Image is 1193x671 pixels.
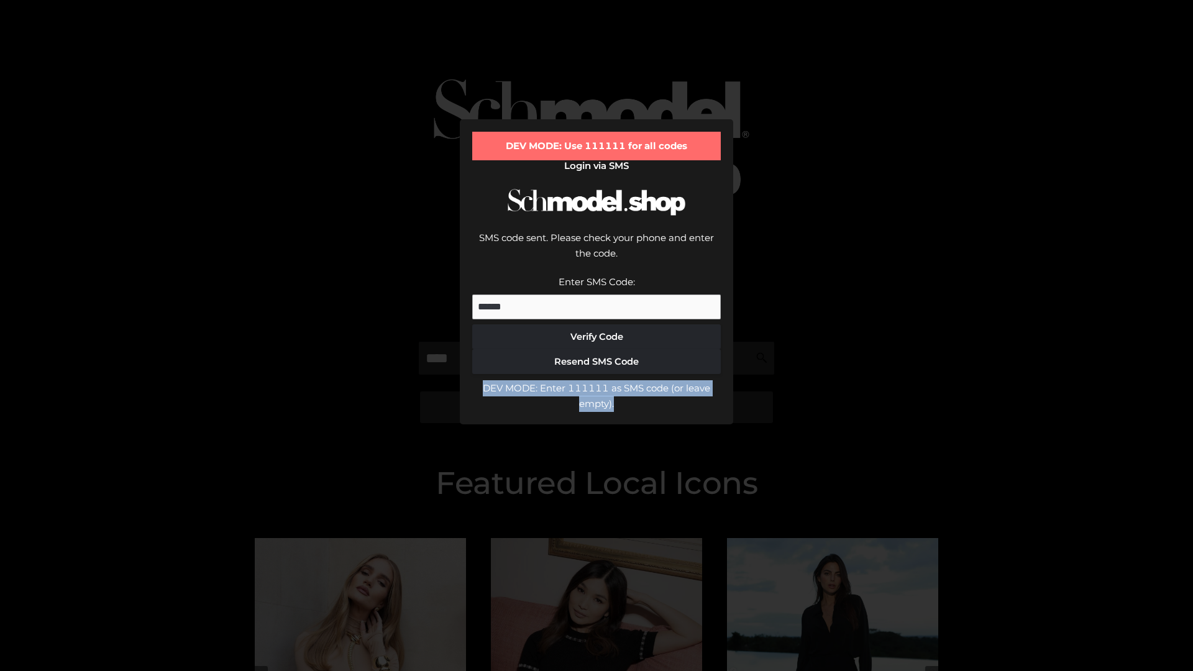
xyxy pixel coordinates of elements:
button: Verify Code [472,324,721,349]
button: Resend SMS Code [472,349,721,374]
div: DEV MODE: Use 111111 for all codes [472,132,721,160]
img: Schmodel Logo [503,178,690,227]
label: Enter SMS Code: [559,276,635,288]
div: DEV MODE: Enter 111111 as SMS code (or leave empty). [472,380,721,412]
h2: Login via SMS [472,160,721,171]
div: SMS code sent. Please check your phone and enter the code. [472,230,721,274]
